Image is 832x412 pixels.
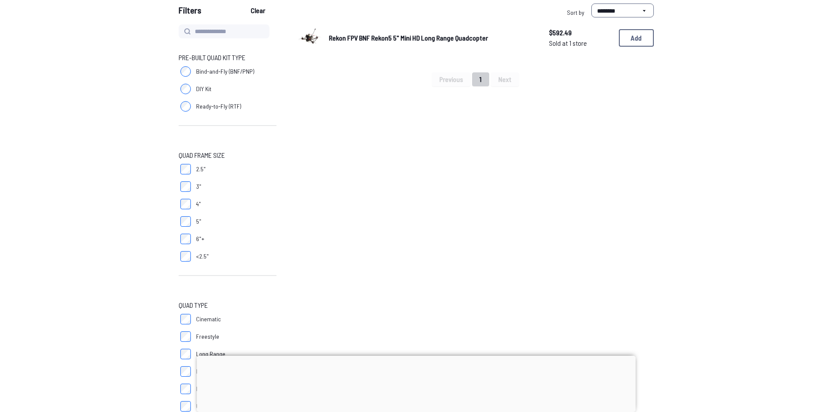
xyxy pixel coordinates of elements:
[196,102,241,111] span: Ready-to-Fly (RTF)
[472,72,489,86] button: 1
[180,314,191,324] input: Cinematic
[297,24,322,51] a: image
[179,3,201,21] span: Filters
[329,34,488,42] span: Rekon FPV BNF Rekon5 5" Mini HD Long Range Quadcopter
[196,350,225,358] span: Long Range
[196,165,206,174] span: 2.5"
[179,150,225,160] span: Quad Frame Size
[196,367,240,376] span: Micro / Tinywhoop
[180,216,191,227] input: 5"
[180,84,191,94] input: DIY Kit
[549,27,612,38] span: $592.49
[180,234,191,244] input: 6"+
[196,182,201,191] span: 3"
[196,85,211,93] span: DIY Kit
[180,366,191,377] input: Micro / Tinywhoop
[619,29,654,47] button: Add
[549,38,612,48] span: Sold at 1 store
[196,315,221,323] span: Cinematic
[196,217,201,226] span: 5"
[180,401,191,412] input: Ultra-Light
[243,3,273,17] button: Clear
[197,356,635,410] iframe: Advertisement
[180,181,191,192] input: 3"
[179,52,245,63] span: Pre-Built Quad Kit Type
[180,101,191,112] input: Ready-to-Fly (RTF)
[180,199,191,209] input: 4"
[180,349,191,359] input: Long Range
[180,66,191,77] input: Bind-and-Fly (BNF/PNP)
[196,67,254,76] span: Bind-and-Fly (BNF/PNP)
[329,33,535,43] a: Rekon FPV BNF Rekon5 5" Mini HD Long Range Quadcopter
[591,3,654,17] select: Sort by
[180,331,191,342] input: Freestyle
[180,251,191,262] input: <2.5"
[196,385,213,393] span: Racing
[196,252,209,261] span: <2.5"
[567,9,584,16] span: Sort by
[180,164,191,174] input: 2.5"
[297,24,322,49] img: image
[179,300,208,310] span: Quad Type
[180,384,191,394] input: Racing
[196,235,204,243] span: 6"+
[196,200,201,208] span: 4"
[196,402,222,411] span: Ultra-Light
[196,332,219,341] span: Freestyle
